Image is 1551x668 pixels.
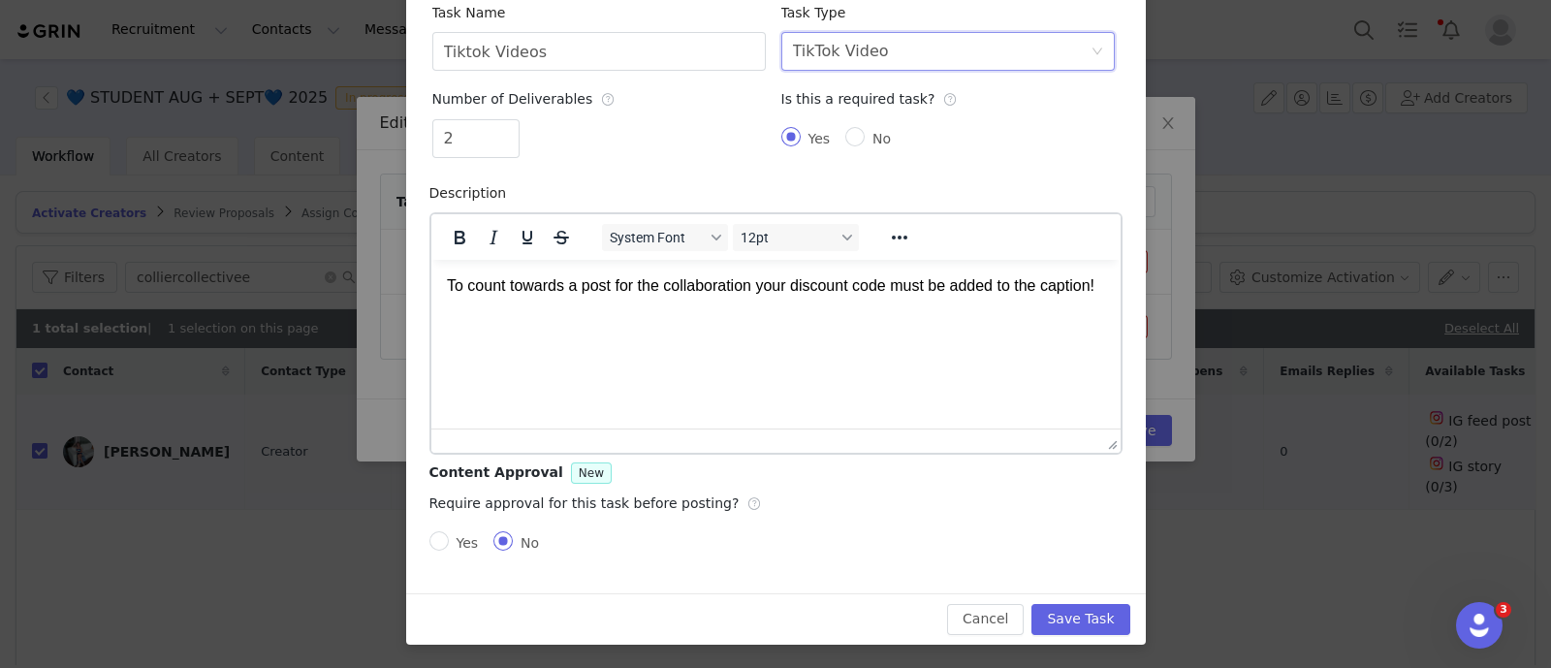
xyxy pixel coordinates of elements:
button: Reveal or hide additional toolbar items [882,224,915,251]
span: Is this a required task? [781,91,958,107]
span: Yes [801,131,839,146]
label: Task Type [781,5,856,20]
span: Yes [449,535,487,551]
span: No [865,131,899,146]
span: System Font [609,230,704,245]
button: Italic [476,224,509,251]
iframe: Rich Text Area [431,260,1121,429]
span: Content Approval [429,464,563,480]
span: Require approval for this task before posting? [429,495,762,511]
span: 12pt [740,230,835,245]
span: Number of Deliverables [432,91,616,107]
div: Press the Up and Down arrow keys to resize the editor. [1100,429,1121,453]
iframe: Intercom live chat [1456,602,1503,649]
button: Underline [510,224,543,251]
button: Strikethrough [544,224,577,251]
label: Description [429,185,517,201]
button: Font sizes [732,224,858,251]
span: No [513,535,547,551]
button: Fonts [601,224,727,251]
div: TikTok Video [793,33,889,70]
button: Cancel [947,604,1024,635]
span: 3 [1496,602,1511,618]
button: Save Task [1031,604,1129,635]
i: icon: down [1092,46,1103,59]
button: Bold [443,224,476,251]
label: Task Name [432,5,516,20]
span: New [579,466,604,480]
